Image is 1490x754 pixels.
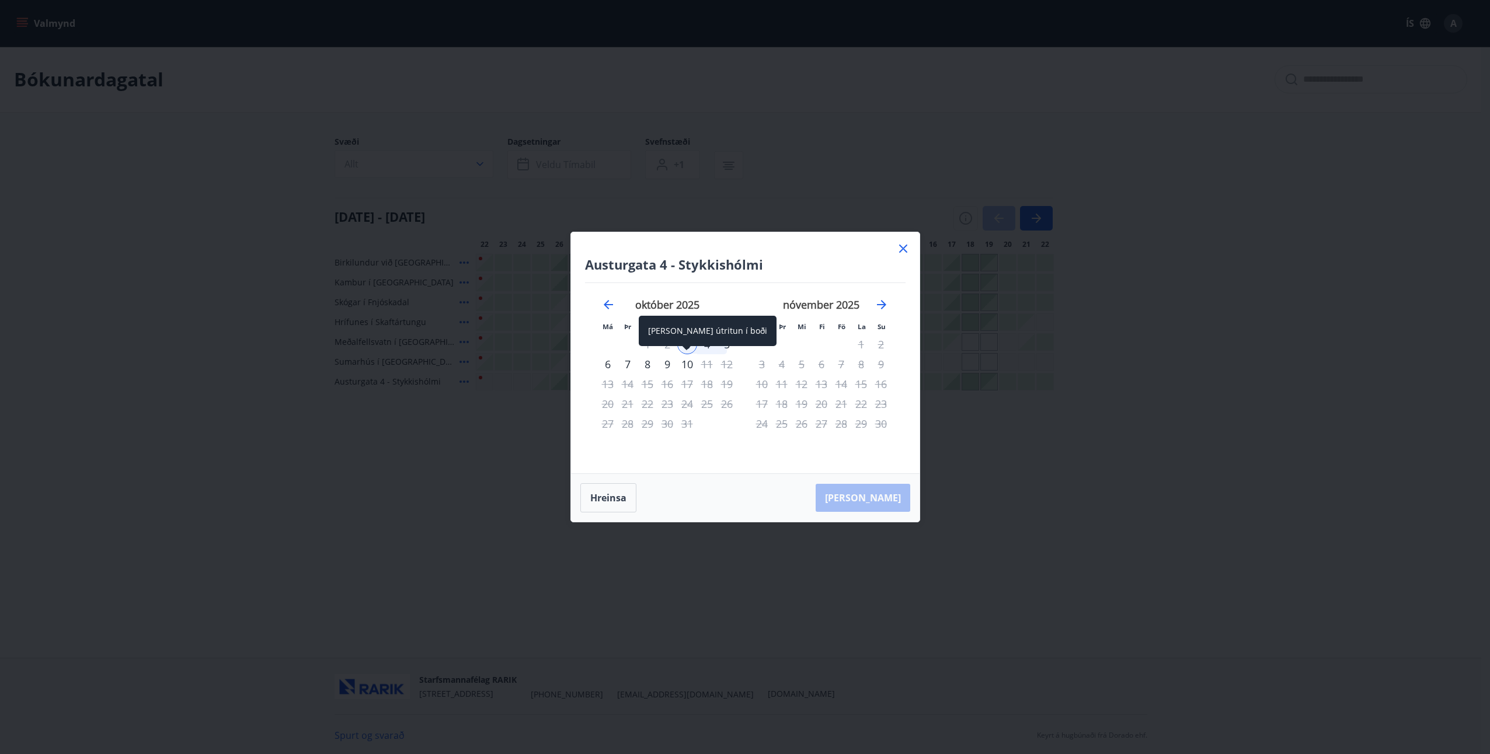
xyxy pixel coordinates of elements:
[677,374,697,394] td: Not available. föstudagur, 17. október 2025
[618,354,638,374] td: Choose þriðjudagur, 7. október 2025 as your check-out date. It’s available.
[772,354,792,374] td: Not available. þriðjudagur, 4. nóvember 2025
[677,354,697,374] td: Choose föstudagur, 10. október 2025 as your check-out date. It’s available.
[717,374,737,394] td: Not available. sunnudagur, 19. október 2025
[875,298,889,312] div: Move forward to switch to the next month.
[772,374,792,394] td: Not available. þriðjudagur, 11. nóvember 2025
[580,483,636,512] button: Hreinsa
[812,374,831,394] td: Not available. fimmtudagur, 13. nóvember 2025
[851,414,871,434] td: Not available. laugardagur, 29. nóvember 2025
[598,394,618,414] td: Not available. mánudagur, 20. október 2025
[657,414,677,434] td: Not available. fimmtudagur, 30. október 2025
[752,414,772,434] td: Not available. mánudagur, 24. nóvember 2025
[812,414,831,434] td: Not available. fimmtudagur, 27. nóvember 2025
[838,322,845,331] small: Fö
[752,354,772,374] td: Not available. mánudagur, 3. nóvember 2025
[618,394,638,414] td: Not available. þriðjudagur, 21. október 2025
[831,354,851,374] td: Not available. föstudagur, 7. nóvember 2025
[639,316,777,346] div: [PERSON_NAME] útritun í boði
[871,354,891,374] td: Not available. sunnudagur, 9. nóvember 2025
[598,374,618,394] td: Not available. mánudagur, 13. október 2025
[752,394,772,414] td: Not available. mánudagur, 17. nóvember 2025
[858,322,866,331] small: La
[792,374,812,394] td: Not available. miðvikudagur, 12. nóvember 2025
[792,414,812,434] td: Not available. miðvikudagur, 26. nóvember 2025
[871,374,891,394] td: Not available. sunnudagur, 16. nóvember 2025
[598,354,618,374] div: 6
[635,298,699,312] strong: október 2025
[783,298,859,312] strong: nóvember 2025
[871,414,891,434] td: Not available. sunnudagur, 30. nóvember 2025
[657,354,677,374] td: Choose fimmtudagur, 9. október 2025 as your check-out date. It’s available.
[871,394,891,414] td: Not available. sunnudagur, 23. nóvember 2025
[717,354,737,374] td: Not available. sunnudagur, 12. október 2025
[772,394,792,414] td: Not available. þriðjudagur, 18. nóvember 2025
[717,394,737,414] td: Not available. sunnudagur, 26. október 2025
[792,354,812,374] td: Not available. miðvikudagur, 5. nóvember 2025
[798,322,806,331] small: Mi
[779,322,786,331] small: Þr
[851,374,871,394] td: Not available. laugardagur, 15. nóvember 2025
[618,354,638,374] div: 7
[772,414,792,434] td: Not available. þriðjudagur, 25. nóvember 2025
[831,394,851,414] td: Not available. föstudagur, 21. nóvember 2025
[657,394,677,414] td: Not available. fimmtudagur, 23. október 2025
[601,298,615,312] div: Move backward to switch to the previous month.
[638,394,657,414] td: Not available. miðvikudagur, 22. október 2025
[792,394,812,414] td: Not available. miðvikudagur, 19. nóvember 2025
[812,354,831,374] td: Not available. fimmtudagur, 6. nóvember 2025
[618,374,638,394] td: Not available. þriðjudagur, 14. október 2025
[697,374,717,394] td: Not available. laugardagur, 18. október 2025
[638,354,657,374] td: Choose miðvikudagur, 8. október 2025 as your check-out date. It’s available.
[657,374,677,394] td: Not available. fimmtudagur, 16. október 2025
[677,354,697,374] div: Aðeins útritun í boði
[598,414,618,434] td: Not available. mánudagur, 27. október 2025
[618,414,638,434] td: Not available. þriðjudagur, 28. október 2025
[851,334,871,354] td: Not available. laugardagur, 1. nóvember 2025
[819,322,825,331] small: Fi
[752,374,772,394] td: Not available. mánudagur, 10. nóvember 2025
[831,374,851,394] td: Not available. föstudagur, 14. nóvember 2025
[657,354,677,374] div: 9
[638,334,657,354] td: Not available. miðvikudagur, 1. október 2025
[871,334,891,354] td: Not available. sunnudagur, 2. nóvember 2025
[677,394,697,414] td: Not available. föstudagur, 24. október 2025
[585,283,906,459] div: Calendar
[697,394,717,414] td: Not available. laugardagur, 25. október 2025
[697,354,717,374] td: Not available. laugardagur, 11. október 2025
[624,322,631,331] small: Þr
[677,414,697,434] td: Not available. föstudagur, 31. október 2025
[598,354,618,374] td: Choose mánudagur, 6. október 2025 as your check-out date. It’s available.
[585,256,906,273] h4: Austurgata 4 - Stykkishólmi
[638,414,657,434] td: Not available. miðvikudagur, 29. október 2025
[812,394,831,414] td: Not available. fimmtudagur, 20. nóvember 2025
[831,414,851,434] td: Not available. föstudagur, 28. nóvember 2025
[851,354,871,374] td: Not available. laugardagur, 8. nóvember 2025
[638,374,657,394] td: Not available. miðvikudagur, 15. október 2025
[638,354,657,374] div: 8
[851,394,871,414] td: Not available. laugardagur, 22. nóvember 2025
[603,322,613,331] small: Má
[878,322,886,331] small: Su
